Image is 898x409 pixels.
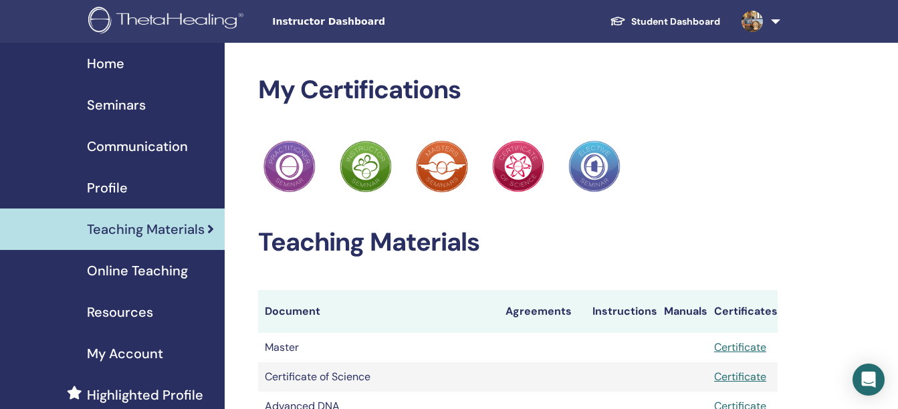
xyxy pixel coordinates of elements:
[87,53,124,74] span: Home
[714,340,766,354] a: Certificate
[88,7,248,37] img: logo.png
[87,219,205,239] span: Teaching Materials
[87,261,188,281] span: Online Teaching
[258,333,499,362] td: Master
[258,75,778,106] h2: My Certifications
[707,290,778,333] th: Certificates
[258,290,499,333] th: Document
[87,95,146,115] span: Seminars
[272,15,473,29] span: Instructor Dashboard
[657,290,707,333] th: Manuals
[568,140,621,192] img: Practitioner
[586,290,657,333] th: Instructions
[416,140,468,192] img: Practitioner
[742,11,763,32] img: default.jpg
[610,15,626,27] img: graduation-cap-white.svg
[599,9,731,34] a: Student Dashboard
[499,290,586,333] th: Agreements
[340,140,392,192] img: Practitioner
[87,344,163,364] span: My Account
[87,178,128,198] span: Profile
[87,385,203,405] span: Highlighted Profile
[853,364,885,396] div: Open Intercom Messenger
[492,140,544,192] img: Practitioner
[258,362,499,392] td: Certificate of Science
[87,136,188,156] span: Communication
[87,302,153,322] span: Resources
[714,370,766,384] a: Certificate
[258,227,778,258] h2: Teaching Materials
[263,140,316,192] img: Practitioner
